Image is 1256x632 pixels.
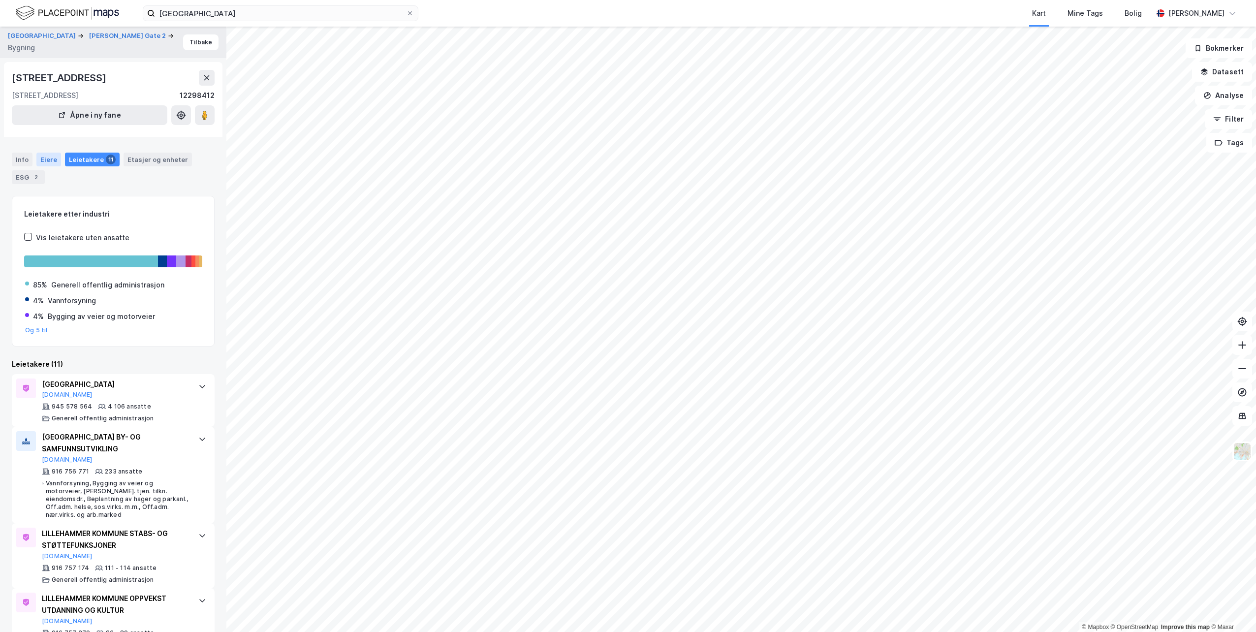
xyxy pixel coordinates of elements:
div: 11 [106,155,116,164]
div: Generell offentlig administrasjon [52,576,154,584]
img: logo.f888ab2527a4732fd821a326f86c7f29.svg [16,4,119,22]
div: 2 [31,172,41,182]
button: Datasett [1192,62,1252,82]
button: [GEOGRAPHIC_DATA] [8,31,78,41]
div: [PERSON_NAME] [1168,7,1225,19]
div: Bygning [8,42,35,54]
div: 85% [33,279,47,291]
div: LILLEHAMMER KOMMUNE OPPVEKST UTDANNING OG KULTUR [42,593,188,616]
div: ESG [12,170,45,184]
div: Vannforsyning, Bygging av veier og motorveier, [PERSON_NAME]. tjen. tilkn. eiendomsdr., Beplantni... [46,479,188,519]
div: [STREET_ADDRESS] [12,70,108,86]
div: 4% [33,295,44,307]
button: [DOMAIN_NAME] [42,552,93,560]
div: Bygging av veier og motorveier [48,311,155,322]
input: Søk på adresse, matrikkel, gårdeiere, leietakere eller personer [155,6,406,21]
div: 233 ansatte [105,468,142,475]
div: Info [12,153,32,166]
div: Generell offentlig administrasjon [52,414,154,422]
div: 4% [33,311,44,322]
div: [GEOGRAPHIC_DATA] [42,379,188,390]
button: [DOMAIN_NAME] [42,391,93,399]
div: Leietakere [65,153,120,166]
button: Tilbake [183,34,219,50]
div: Vis leietakere uten ansatte [36,232,129,244]
a: Mapbox [1082,624,1109,631]
div: Kart [1032,7,1046,19]
button: [DOMAIN_NAME] [42,617,93,625]
button: Åpne i ny fane [12,105,167,125]
div: Leietakere (11) [12,358,215,370]
div: LILLEHAMMER KOMMUNE STABS- OG STØTTEFUNKSJONER [42,528,188,551]
button: Og 5 til [25,326,48,334]
div: 916 757 174 [52,564,89,572]
div: [STREET_ADDRESS] [12,90,78,101]
a: OpenStreetMap [1111,624,1159,631]
button: Filter [1205,109,1252,129]
div: 945 578 564 [52,403,92,411]
div: [GEOGRAPHIC_DATA] BY- OG SAMFUNNSUTVIKLING [42,431,188,455]
div: Leietakere etter industri [24,208,202,220]
div: 4 106 ansatte [108,403,151,411]
iframe: Chat Widget [1207,585,1256,632]
a: Improve this map [1161,624,1210,631]
button: Tags [1206,133,1252,153]
div: Generell offentlig administrasjon [51,279,164,291]
div: Bolig [1125,7,1142,19]
div: 111 - 114 ansatte [105,564,157,572]
div: 12298412 [180,90,215,101]
div: Eiere [36,153,61,166]
button: [DOMAIN_NAME] [42,456,93,464]
div: Mine Tags [1068,7,1103,19]
div: Etasjer og enheter [127,155,188,164]
div: Kontrollprogram for chat [1207,585,1256,632]
div: Vannforsyning [48,295,96,307]
button: Analyse [1195,86,1252,105]
button: Bokmerker [1186,38,1252,58]
button: [PERSON_NAME] Gate 2 [89,31,168,41]
img: Z [1233,442,1252,461]
div: 916 756 771 [52,468,89,475]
